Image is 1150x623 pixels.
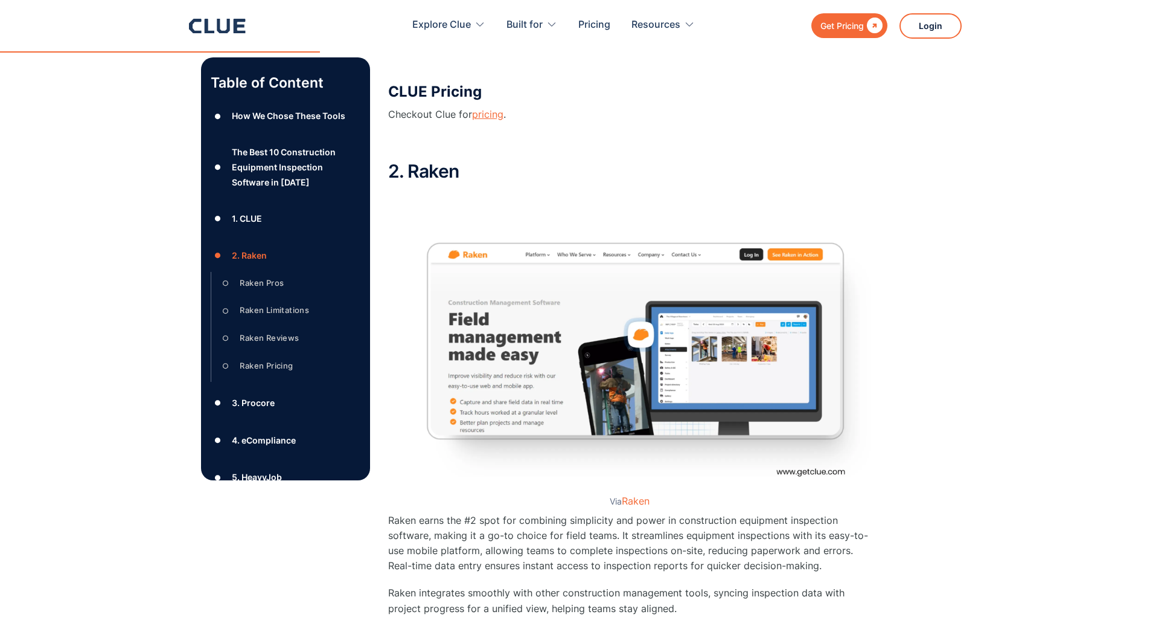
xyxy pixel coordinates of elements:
div: 5. HeavyJob [232,470,282,485]
a: pricing [472,108,503,120]
img: raken homepage [388,221,871,493]
p: Table of Content [211,73,360,92]
a: Login [899,13,962,39]
div: 1. CLUE [232,211,262,226]
div: 4. eCompliance [232,433,296,448]
div: ● [211,394,225,412]
p: ‍ [388,56,871,71]
a: ●1. CLUE [211,209,360,227]
div: ○ [219,274,233,292]
div: 3. Procore [232,395,275,410]
a: ●How We Chose These Tools [211,107,360,125]
div: ● [211,468,225,486]
figcaption: Via [388,496,871,507]
div: Raken Pros [240,276,284,291]
div: ● [211,107,225,125]
div: ● [211,209,225,227]
a: ●2. Raken [211,247,360,265]
a: ○Raken Limitations [219,302,351,320]
p: Raken integrates smoothly with other construction management tools, syncing inspection data with ... [388,586,871,616]
div: ● [211,431,225,450]
h3: CLUE Pricing [388,83,871,101]
a: ●The Best 10 Construction Equipment Inspection Software in [DATE] [211,144,360,190]
a: ●5. HeavyJob [211,468,360,486]
div: Explore Clue [412,6,471,44]
div: The Best 10 Construction Equipment Inspection Software in [DATE] [232,144,360,190]
p: Checkout Clue for . [388,107,871,122]
a: ○Raken Reviews [219,329,351,347]
div: ○ [219,302,233,320]
div: Get Pricing [820,18,864,33]
a: Pricing [578,6,610,44]
div: How We Chose These Tools [232,108,345,123]
p: ‍ [388,134,871,149]
div: Raken Pricing [240,358,293,373]
div: ○ [219,357,233,375]
a: Raken [622,495,650,507]
div: Explore Clue [412,6,485,44]
div: Raken Limitations [240,303,309,318]
div: 2. Raken [232,248,267,263]
a: ●3. Procore [211,394,360,412]
div: ● [211,158,225,176]
div: Built for [506,6,557,44]
p: Raken earns the #2 spot for combining simplicity and power in construction equipment inspection s... [388,513,871,574]
a: ○Raken Pros [219,274,351,292]
a: ○Raken Pricing [219,357,351,375]
div: Resources [631,6,695,44]
div: Raken Reviews [240,331,299,346]
h2: 2. Raken [388,161,871,181]
div: ○ [219,329,233,347]
div:  [864,18,883,33]
a: ●4. eCompliance [211,431,360,450]
div: ● [211,247,225,265]
a: Get Pricing [811,13,887,38]
p: ‍ [388,193,871,208]
div: Resources [631,6,680,44]
div: Built for [506,6,543,44]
